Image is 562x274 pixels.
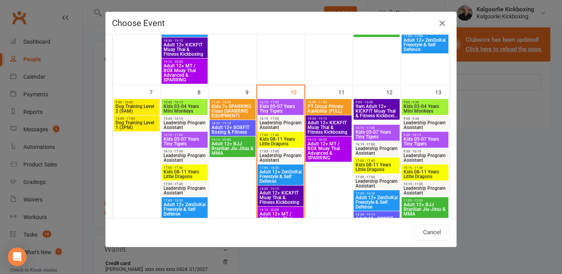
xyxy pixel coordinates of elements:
[163,117,206,120] span: 15:45 - 16:15
[115,120,158,130] span: Dog Training Level 1 (3PM)
[259,212,302,230] span: Adult 12+ MT / BOX Muay Thai Advanced & SPARRING
[355,143,398,146] span: 16:15 - 17:00
[163,64,206,82] span: Adult 12+ MT / BOX Muay Thai Advanced & SPARRING
[403,34,447,38] span: 11:00 - 12:00
[163,182,206,186] span: 17:00 - 17:45
[163,150,206,153] span: 16:15 - 17:00
[112,18,450,28] h4: Choose Event
[259,150,302,153] span: 17:00 - 17:45
[245,85,256,98] div: 9
[403,133,447,137] span: 9:30 - 10:15
[355,195,398,209] span: Adult 12+ ZenDoKai Freestyle & Self Defense
[307,101,350,104] span: 10:00 - 11:00
[163,120,206,130] span: Leadership Program Assistant
[259,137,302,146] span: Kids 08-11 Years Little Dragons
[338,85,352,98] div: 11
[163,137,206,146] span: Kids 05-07 Years Tiny Tigers
[259,117,302,120] span: 16:15 - 17:00
[211,141,254,156] span: Adult 12+ BJJ Brazilian Jiu-Jitsu & MMA
[355,179,398,188] span: Leadership Program Assistant
[259,120,302,130] span: Leadership Program Assistant
[355,130,398,139] span: Kids 05-07 Years Tiny Tigers
[163,170,206,179] span: Kids 08-11 Years Little Dragons
[403,104,447,113] span: Kids 03-04 Years Mini Monkeys
[8,247,27,266] div: Open Intercom Messenger
[403,150,447,153] span: 9:30 - 10:15
[355,163,398,172] span: Kids 08-11 Years Little Dragons
[355,213,398,216] span: 18:30 - 19:15
[211,104,254,118] span: Kids 7+ SPARRING Class (SPARRING EQUIPMENT)
[355,175,398,179] span: 17:00 - 17:45
[355,104,398,118] span: 9am Adult 12+ KICKFIT Muay Thai & Fitness Kickboxi...
[211,101,254,104] span: 17:45 - 18:30
[259,104,302,113] span: Kids 05-07 Years Tiny Tigers
[403,153,447,163] span: Leadership Program Assistant
[355,192,398,195] span: 17:45 - 18:30
[259,191,302,205] span: Adult 12+ KICKFIT Muay Thai & Fitness Kickboxing
[211,122,254,125] span: 18:30 - 19:15
[163,101,206,104] span: 15:45 - 16:15
[163,199,206,202] span: 17:45 - 18:30
[403,38,447,52] span: Adult 12+ ZenDoKai Freestyle & Self Defence
[259,170,302,184] span: Adult 12+ ZenDoKai Freestyle & Self Defense
[163,42,206,57] span: Adult 12+ KICKFIT Muay Thai & Fitness Kickboxing
[149,85,160,98] div: 7
[355,146,398,156] span: Leadership Program Assistant
[403,101,447,104] span: 9:00 - 9:30
[115,101,158,104] span: 9:00 - 10:00
[163,133,206,137] span: 16:15 - 17:00
[403,202,447,216] span: Adult 12+ BJJ Brazilian Jiu-Jitsu & MMA
[307,138,350,141] span: 19:15 - 20:00
[163,39,206,42] span: 18:30 - 19:15
[259,153,302,163] span: Leadership Program Assistant
[386,85,400,98] div: 12
[163,166,206,170] span: 17:00 - 17:45
[163,202,206,216] span: Adult 12+ ZenDoKai Freestyle & Self Defense
[403,137,447,146] span: Kids 05-07 Years Tiny Tigers
[355,126,398,130] span: 16:15 - 17:00
[307,141,350,160] span: Adult 12+ MT / BOX Muay Thai Advanced & SPARRING
[211,138,254,141] span: 19:15 - 20:00
[259,133,302,137] span: 17:00 - 17:45
[436,17,448,30] button: Close
[403,182,447,186] span: 10:15 - 11:00
[355,159,398,163] span: 17:00 - 17:45
[163,104,206,113] span: Kids 03-04 Years Mini Monkeys
[307,104,350,113] span: PT Group Private KalAbility (FULL)
[403,199,447,202] span: 11:00 - 12:00
[403,117,447,120] span: 9:00 - 9:30
[259,166,302,170] span: 17:45 - 18:30
[435,85,449,98] div: 13
[355,101,398,104] span: 9:00 - 10:00
[403,166,447,170] span: 10:15 - 11:00
[259,101,302,104] span: 16:15 - 17:00
[403,120,447,130] span: Leadership Program Assistant
[290,85,304,98] div: 10
[115,117,158,120] span: 15:00 - 17:00
[355,216,398,226] span: Adult 12+ BOXFIT Boxing & Fitness
[259,208,302,212] span: 19:15 - 20:00
[414,224,450,240] button: Cancel
[163,153,206,163] span: Leadership Program Assistant
[163,60,206,64] span: 19:15 - 20:00
[211,125,254,134] span: Adult 12+ BOXFIT Boxing & Fitness
[115,104,158,113] span: Dog Training Level 2 (9AM)
[163,186,206,195] span: Leadership Program Assistant
[259,187,302,191] span: 18:30 - 19:15
[307,117,350,120] span: 18:30 - 19:15
[197,85,208,98] div: 8
[403,186,447,195] span: Leadership Program Assistant
[403,170,447,179] span: Kids 08-11 Years Little Dragons
[307,120,350,134] span: Adult 12+ KICKFIT Muay Thai & Fitness Kickboxing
